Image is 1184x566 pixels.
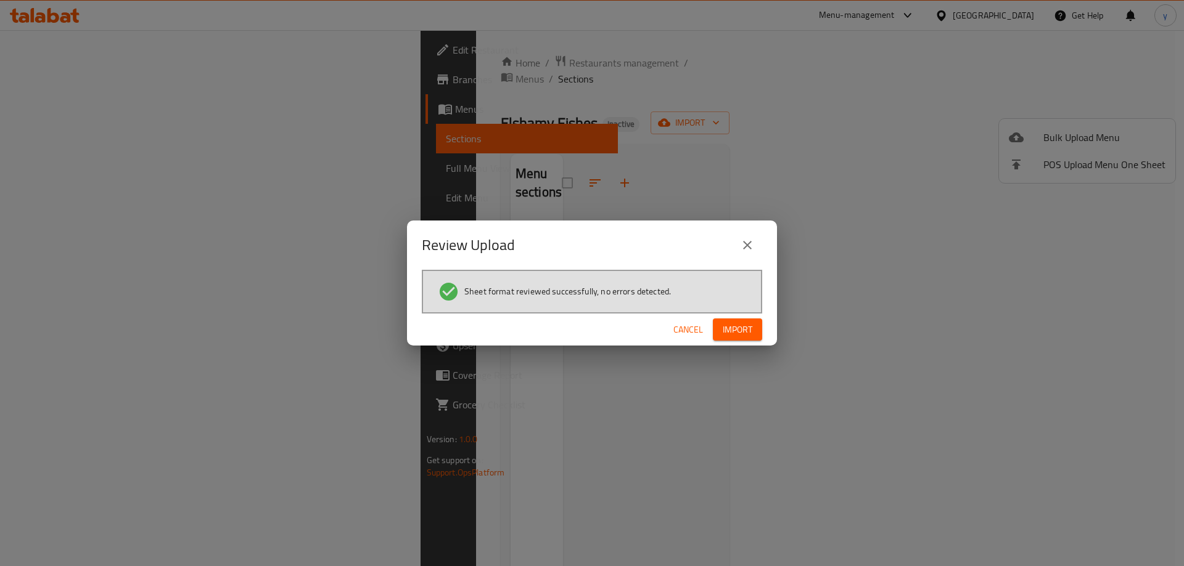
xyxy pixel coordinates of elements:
[673,322,703,338] span: Cancel
[723,322,752,338] span: Import
[713,318,762,341] button: Import
[464,285,671,297] span: Sheet format reviewed successfully, no errors detected.
[733,230,762,260] button: close
[668,318,708,341] button: Cancel
[422,235,515,255] h2: Review Upload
